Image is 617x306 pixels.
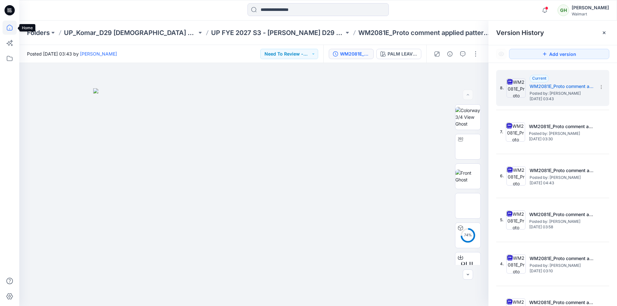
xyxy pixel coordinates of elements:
button: Add version [509,49,609,59]
span: [DATE] 03:10 [530,269,594,273]
span: 4. [500,261,504,267]
div: PALM LEAVES V2 CW1 WINTER WHITE [388,50,417,57]
a: [PERSON_NAME] [80,51,117,57]
span: Posted by: Gayan Hettiarachchi [529,218,594,225]
a: Folders [27,28,50,37]
p: WM2081E_Proto comment applied pattern_COLORWAY [358,28,491,37]
span: Posted [DATE] 03:43 by [27,50,117,57]
img: Front Ghost [455,170,480,183]
button: Show Hidden Versions [496,49,506,59]
h5: WM2081E_Proto comment applied pattern_REV3 [529,211,594,218]
span: [DATE] 04:43 [530,181,594,185]
div: WM2081E_Proto comment applied pattern_REV6 [340,50,370,57]
span: RUL [461,259,476,271]
h5: WM2081E_Proto comment applied pattern_REV4 [530,167,594,174]
a: UP FYE 2027 S3 - [PERSON_NAME] D29 [DEMOGRAPHIC_DATA] Sleepwear [211,28,344,37]
img: Colorway 3/4 View Ghost [455,107,480,127]
span: Current [532,76,546,81]
span: [DATE] 03:43 [530,97,594,101]
img: WM2081E_Proto comment applied pattern_REV5 [506,122,525,142]
span: Posted by: Gayan Hettiarachchi [529,130,593,137]
span: Posted by: Gayan Hettiarachchi [530,174,594,181]
h5: WM2081E_Proto comment applied pattern_REV2 [530,255,594,262]
h5: WM2081E_Proto comment applied pattern_REV5 [529,123,593,130]
div: GH [558,4,569,16]
img: WM2081E_Proto comment applied pattern_REV4 [506,166,526,186]
div: Walmart [572,12,609,16]
img: WM2081E_Proto comment applied pattern_REV6 [506,78,526,98]
button: PALM LEAVES V2 CW1 WINTER WHITE [376,49,421,59]
button: WM2081E_Proto comment applied pattern_REV6 [329,49,374,59]
img: WM2081E_Proto comment applied pattern_REV3 [506,210,525,230]
span: 6. [500,173,504,179]
span: Version History [496,29,544,37]
span: Posted by: Gayan Hettiarachchi [530,90,594,97]
div: 74 % [460,232,476,238]
span: 8. [500,85,504,91]
a: UP_Komar_D29 [DEMOGRAPHIC_DATA] Sleep [64,28,197,37]
span: [DATE] 03:30 [529,137,593,141]
div: [PERSON_NAME] [572,4,609,12]
button: Close [602,30,607,35]
span: 5. [500,217,504,223]
span: [DATE] 03:58 [529,225,594,229]
button: Details [445,49,455,59]
img: WM2081E_Proto comment applied pattern_REV2 [506,254,526,274]
h5: WM2081E_Proto comment applied pattern_REV6 [530,83,594,90]
span: Posted by: Gayan Hettiarachchi [530,262,594,269]
span: 7. [500,129,503,135]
